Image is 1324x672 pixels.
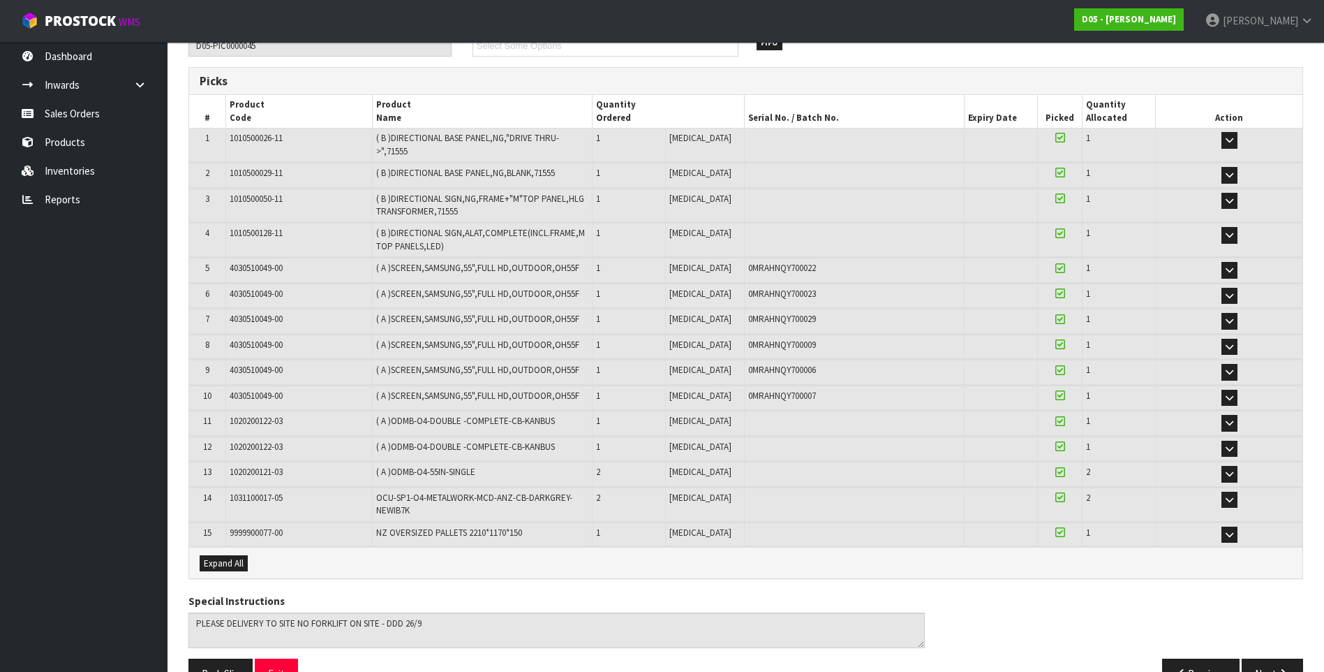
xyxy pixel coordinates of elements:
[203,390,211,402] span: 10
[230,466,283,478] span: 1020200121-03
[203,441,211,453] span: 12
[748,288,816,300] span: 0MRAHNQY700023
[1086,193,1090,205] span: 1
[596,288,600,300] span: 1
[669,364,731,376] span: [MEDICAL_DATA]
[230,441,283,453] span: 1020200122-03
[596,132,600,144] span: 1
[669,262,731,274] span: [MEDICAL_DATA]
[1046,112,1074,124] span: Picked
[1082,13,1176,25] strong: D05 - [PERSON_NAME]
[230,313,283,325] span: 4030510049-00
[669,466,731,478] span: [MEDICAL_DATA]
[669,415,731,427] span: [MEDICAL_DATA]
[205,132,209,144] span: 1
[21,12,38,29] img: cube-alt.png
[376,492,572,516] span: OCU-SP1-O4-METALWORK-MCD-ANZ-CB-DARKGREY-NEWIB7K
[230,492,283,504] span: 1031100017-05
[1086,492,1090,504] span: 2
[596,527,600,539] span: 1
[230,364,283,376] span: 4030510049-00
[596,441,600,453] span: 1
[230,527,283,539] span: 9999900077-00
[230,193,283,205] span: 1010500050-11
[200,75,736,88] h3: Picks
[596,193,600,205] span: 1
[596,390,600,402] span: 1
[205,364,209,376] span: 9
[230,132,283,144] span: 1010500026-11
[203,415,211,427] span: 11
[1223,14,1298,27] span: [PERSON_NAME]
[669,527,731,539] span: [MEDICAL_DATA]
[376,390,579,402] span: ( A )SCREEN,SAMSUNG,55",FULL HD,OUTDOOR,OH55F
[230,390,283,402] span: 4030510049-00
[189,95,226,128] th: #
[205,167,209,179] span: 2
[230,339,283,351] span: 4030510049-00
[376,441,555,453] span: ( A )ODMB-O4-DOUBLE -COMPLETE-CB-KANBUS
[376,167,555,179] span: ( B )DIRECTIONAL BASE PANEL,NG,BLANK,71555
[203,466,211,478] span: 13
[1086,339,1090,351] span: 1
[596,262,600,274] span: 1
[1086,132,1090,144] span: 1
[230,415,283,427] span: 1020200122-03
[596,492,600,504] span: 2
[669,441,731,453] span: [MEDICAL_DATA]
[1086,390,1090,402] span: 1
[204,557,244,569] span: Expand All
[1086,262,1090,274] span: 1
[669,227,731,239] span: [MEDICAL_DATA]
[1086,466,1090,478] span: 2
[203,527,211,539] span: 15
[205,339,209,351] span: 8
[748,339,816,351] span: 0MRAHNQY700009
[230,262,283,274] span: 4030510049-00
[1086,313,1090,325] span: 1
[964,95,1037,128] th: Expiry Date
[188,594,285,608] label: Special Instructions
[669,313,731,325] span: [MEDICAL_DATA]
[376,527,522,539] span: NZ OVERSIZED PALLETS 2210*1170*150
[1086,288,1090,300] span: 1
[1086,167,1090,179] span: 1
[205,193,209,205] span: 3
[669,492,731,504] span: [MEDICAL_DATA]
[748,262,816,274] span: 0MRAHNQY700022
[757,36,783,50] span: FIFO
[376,227,585,251] span: ( B )DIRECTIONAL SIGN,ALAT,COMPLETE(INCL.FRAME,M TOP PANELS,LED)
[669,132,731,144] span: [MEDICAL_DATA]
[593,95,745,128] th: Quantity Ordered
[376,193,584,217] span: ( B )DIRECTIONAL SIGN,NG,FRAME+"M"TOP PANEL,HLG TRANSFORMER,71555
[376,415,555,427] span: ( A )ODMB-O4-DOUBLE -COMPLETE-CB-KANBUS
[119,15,140,29] small: WMS
[376,364,579,376] span: ( A )SCREEN,SAMSUNG,55",FULL HD,OUTDOOR,OH55F
[748,390,816,402] span: 0MRAHNQY700007
[669,339,731,351] span: [MEDICAL_DATA]
[669,288,731,300] span: [MEDICAL_DATA]
[596,167,600,179] span: 1
[1156,95,1302,128] th: Action
[376,288,579,300] span: ( A )SCREEN,SAMSUNG,55",FULL HD,OUTDOOR,OH55F
[748,313,816,325] span: 0MRAHNQY700029
[1086,364,1090,376] span: 1
[205,227,209,239] span: 4
[596,313,600,325] span: 1
[376,313,579,325] span: ( A )SCREEN,SAMSUNG,55",FULL HD,OUTDOOR,OH55F
[1086,527,1090,539] span: 1
[205,313,209,325] span: 7
[205,288,209,300] span: 6
[596,466,600,478] span: 2
[230,288,283,300] span: 4030510049-00
[1083,95,1156,128] th: Quantity Allocated
[226,95,373,128] th: Product Code
[596,415,600,427] span: 1
[748,364,816,376] span: 0MRAHNQY700006
[200,555,248,572] button: Expand All
[376,132,559,156] span: ( B )DIRECTIONAL BASE PANEL,NG,"DRIVE THRU->",71555
[45,12,116,30] span: ProStock
[1086,227,1090,239] span: 1
[376,466,475,478] span: ( A )ODMB-O4-55IN-SINGLE
[373,95,593,128] th: Product Name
